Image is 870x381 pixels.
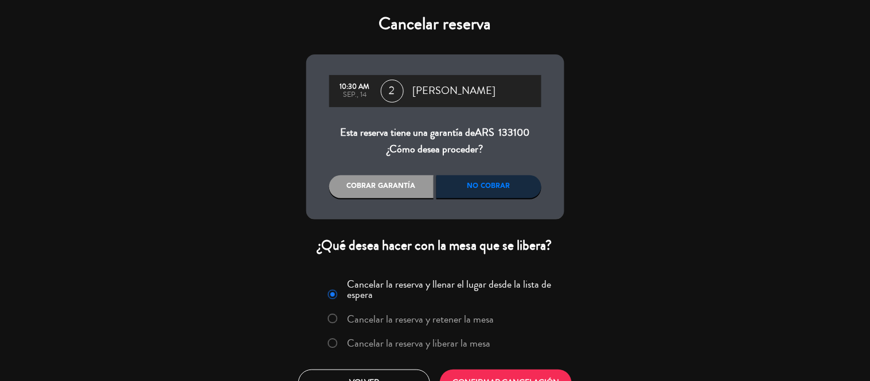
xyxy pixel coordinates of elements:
[347,279,557,300] label: Cancelar la reserva y llenar el lugar desde la lista de espera
[306,237,564,254] div: ¿Qué desea hacer con la mesa que se libera?
[306,14,564,34] h4: Cancelar reserva
[347,314,494,324] label: Cancelar la reserva y retener la mesa
[436,175,541,198] div: No cobrar
[329,124,541,158] div: Esta reserva tiene una garantía de ¿Cómo desea proceder?
[499,125,530,140] span: 133100
[329,175,434,198] div: Cobrar garantía
[335,83,375,91] div: 10:30 AM
[475,125,495,140] span: ARS
[347,338,490,348] label: Cancelar la reserva y liberar la mesa
[335,91,375,99] div: sep., 14
[381,80,404,103] span: 2
[413,83,496,100] span: [PERSON_NAME]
